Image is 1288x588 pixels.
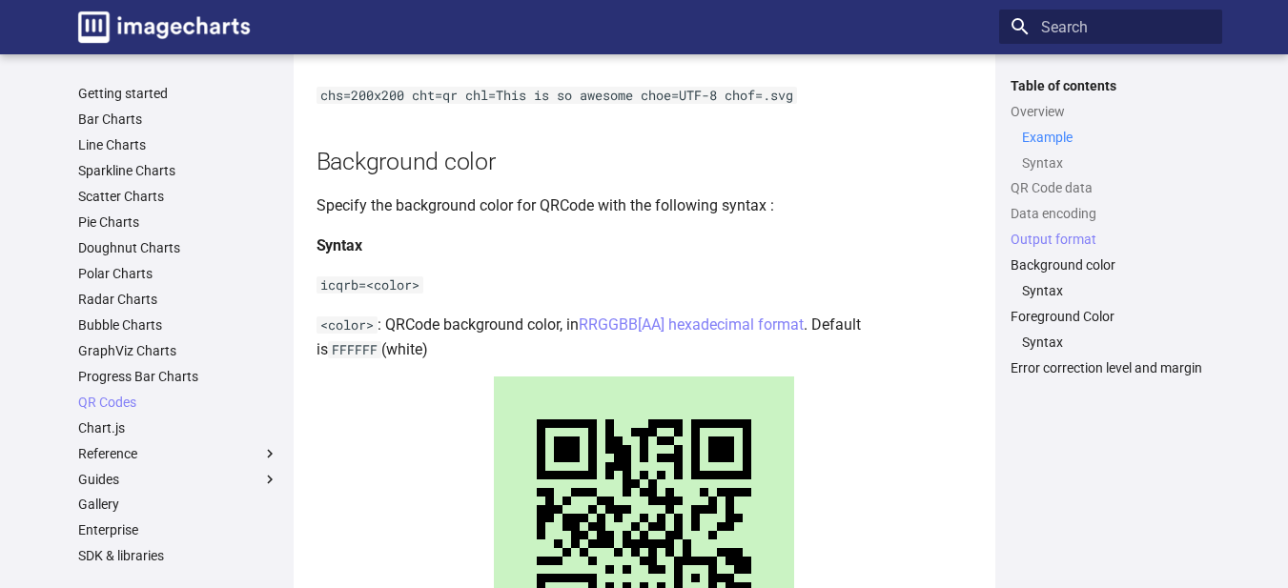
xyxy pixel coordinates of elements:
a: Doughnut Charts [78,239,278,256]
a: Bar Charts [78,111,278,128]
a: Scatter Charts [78,188,278,205]
p: Specify the background color for QRCode with the following syntax : [317,193,972,218]
a: Error correction level and margin [1011,359,1211,376]
label: Guides [78,471,278,488]
label: Reference [78,445,278,462]
nav: Foreground Color [1011,334,1211,351]
code: chs=200x200 cht=qr chl=This is so awesome choe=UTF-8 chof=.svg [317,87,797,104]
a: Output format [1011,231,1211,248]
input: Search [999,10,1222,44]
a: GraphViz Charts [78,342,278,359]
a: Progress Bar Charts [78,368,278,385]
a: Pie Charts [78,213,278,231]
a: Bubble Charts [78,316,278,334]
nav: Table of contents [999,77,1222,377]
code: <color> [317,316,378,334]
a: Radar Charts [78,291,278,308]
a: Enterprise [78,521,278,538]
a: Data encoding [1011,205,1211,222]
p: : QRCode background color, in . Default is (white) [317,313,972,361]
a: Syntax [1022,334,1211,351]
a: Background color [1011,256,1211,274]
h4: Syntax [317,233,972,258]
a: SDK & libraries [78,547,278,564]
a: QR Code data [1011,179,1211,196]
code: icqrb=<color> [317,276,423,294]
a: Polar Charts [78,265,278,282]
nav: Background color [1011,282,1211,299]
a: Example [1022,129,1211,146]
a: Chart.js [78,419,278,436]
a: Syntax [1022,282,1211,299]
label: Table of contents [999,77,1222,94]
a: Syntax [1022,154,1211,172]
img: logo [78,11,250,43]
code: FFFFFF [328,341,381,358]
a: Gallery [78,496,278,513]
a: Getting started [78,85,278,102]
a: Line Charts [78,136,278,153]
nav: Overview [1011,129,1211,172]
h2: Background color [317,145,972,178]
a: Foreground Color [1011,308,1211,325]
a: QR Codes [78,394,278,411]
a: Image-Charts documentation [71,4,257,51]
a: Sparkline Charts [78,162,278,179]
a: RRGGBB[AA] hexadecimal format [579,315,804,334]
a: Overview [1011,103,1211,120]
